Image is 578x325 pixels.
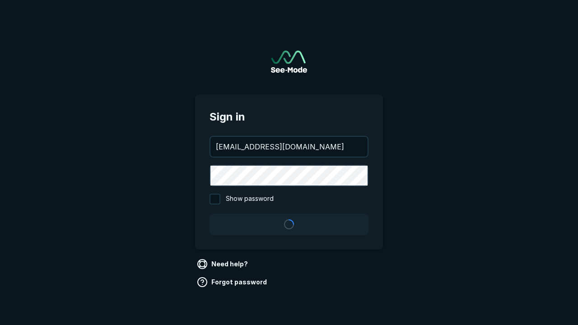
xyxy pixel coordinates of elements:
img: See-Mode Logo [271,51,307,73]
a: Need help? [195,257,252,271]
span: Sign in [210,109,368,125]
span: Show password [226,194,274,204]
a: Forgot password [195,275,270,289]
input: your@email.com [210,137,368,157]
a: Go to sign in [271,51,307,73]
